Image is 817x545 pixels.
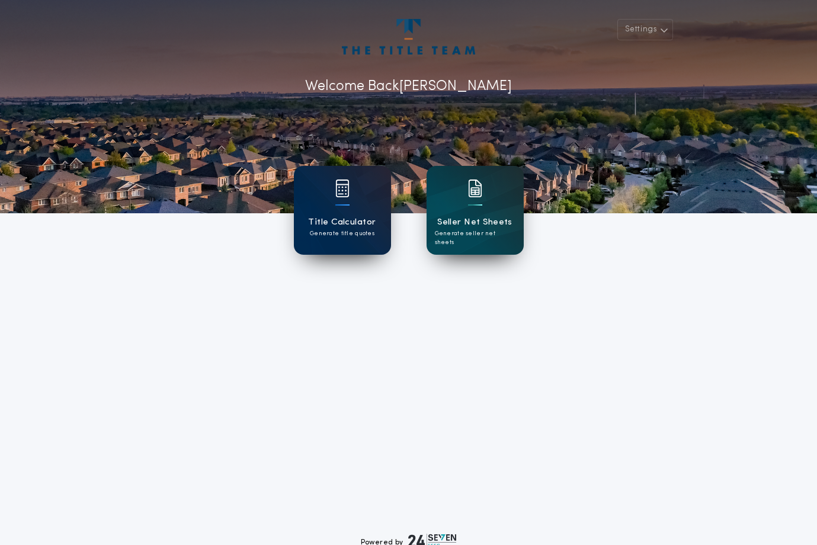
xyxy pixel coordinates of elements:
a: card iconTitle CalculatorGenerate title quotes [294,166,391,255]
img: card icon [335,179,350,197]
img: card icon [468,179,482,197]
h1: Title Calculator [308,216,376,229]
p: Generate title quotes [310,229,374,238]
p: Generate seller net sheets [435,229,515,247]
p: Welcome Back [PERSON_NAME] [305,76,512,97]
h1: Seller Net Sheets [437,216,512,229]
img: account-logo [342,19,475,54]
button: Settings [617,19,673,40]
a: card iconSeller Net SheetsGenerate seller net sheets [427,166,524,255]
